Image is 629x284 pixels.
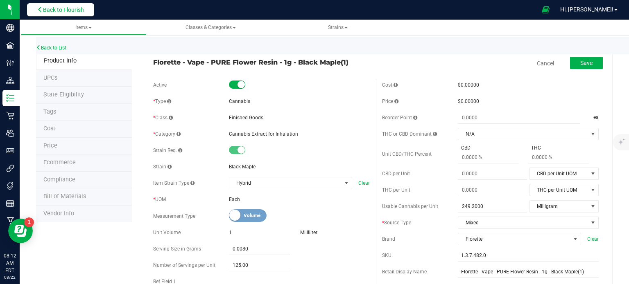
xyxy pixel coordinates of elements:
[580,60,593,66] span: Save
[6,182,14,190] inline-svg: Tags
[588,184,598,196] span: select
[382,269,427,275] span: Retail Display Name
[43,176,75,183] span: Compliance
[153,131,181,137] span: Category
[43,193,86,200] span: Bill of Materials
[6,94,14,102] inline-svg: Inventory
[537,59,554,67] a: Cancel
[382,171,410,177] span: CBD per Unit
[43,142,57,149] span: Price
[153,180,195,186] span: Item Strain Type
[458,112,580,123] input: 0.0000
[153,148,182,153] span: Strain Req.
[6,24,14,32] inline-svg: Company
[6,129,14,137] inline-svg: Users
[229,197,240,202] span: Each
[458,82,479,88] span: $0.00000
[43,74,57,81] span: Tag
[536,2,555,18] span: Open Ecommerce Menu
[244,210,281,221] span: Volume
[43,7,84,13] span: Back to Flourish
[6,217,14,225] inline-svg: Manufacturing
[458,98,479,104] span: $0.00000
[229,243,290,255] input: 0.0080
[153,57,370,67] span: Florette - Vape - PURE Flower Resin - 1g - Black Maple(1)
[530,184,588,196] span: THC per Unit UOM
[153,230,181,235] span: Unit Volume
[36,45,66,51] a: Back to List
[153,246,201,252] span: Serving Size in Grams
[587,235,599,243] span: Clear
[6,147,14,155] inline-svg: User Roles
[528,152,589,163] input: 0.0000 %
[382,187,410,193] span: THC per Unit
[458,168,527,179] input: 0.0000
[458,217,588,228] span: Mixed
[186,25,236,30] span: Classes & Categories
[382,253,391,258] span: SKU
[328,25,348,30] span: Strains
[382,203,438,209] span: Usable Cannabis per Unit
[153,82,167,88] span: Active
[382,236,395,242] span: Brand
[6,59,14,67] inline-svg: Configuration
[44,57,77,64] span: Product Info
[6,199,14,208] inline-svg: Reports
[229,98,250,104] span: Cannabis
[6,41,14,49] inline-svg: Facilities
[570,57,603,69] button: Save
[229,131,298,137] span: Cannabis Extract for Inhalation
[27,3,94,16] button: Back to Flourish
[75,25,92,30] span: Items
[458,144,474,152] span: CBD
[229,177,342,189] span: Hybrid
[458,184,527,196] input: 0.0000
[458,233,570,245] span: Florette
[382,82,398,88] span: Cost
[530,201,588,212] span: Milligram
[43,91,84,98] span: Tag
[300,230,317,235] span: Milliliter
[8,219,33,243] iframe: Resource center
[458,128,588,140] span: N/A
[153,262,215,268] span: Number of Servings per Unit
[588,168,598,179] span: select
[358,179,370,187] span: Clear
[24,217,34,227] iframe: Resource center unread badge
[458,201,527,212] input: 249.2000
[153,164,172,170] span: Strain
[588,201,598,212] span: select
[593,112,599,124] span: ea
[588,128,598,140] span: select
[229,230,232,235] span: 1
[4,274,16,280] p: 08/22
[6,112,14,120] inline-svg: Retail
[229,115,263,121] span: Finished Goods
[153,213,195,219] span: Measurement Type
[153,98,171,104] span: Type
[43,159,76,166] span: Ecommerce
[43,108,56,115] span: Tag
[43,125,55,132] span: Cost
[560,6,613,13] span: Hi, [PERSON_NAME]!
[6,164,14,172] inline-svg: Integrations
[229,164,256,170] span: Black Maple
[588,217,598,228] span: select
[382,151,432,157] span: Unit CBD/THC Percent
[229,259,290,271] input: 125.00
[382,98,398,104] span: Price
[458,152,519,163] input: 0.0000 %
[530,168,588,179] span: CBD per Unit UOM
[382,131,437,137] span: THC or CBD Dominant
[4,252,16,274] p: 08:12 AM EDT
[528,144,544,152] span: THC
[6,76,14,85] inline-svg: Distribution
[153,115,173,121] span: Class
[153,197,166,202] span: UOM
[382,220,411,226] span: Source Type
[382,115,417,121] span: Reorder Point
[43,210,74,217] span: Vendor Info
